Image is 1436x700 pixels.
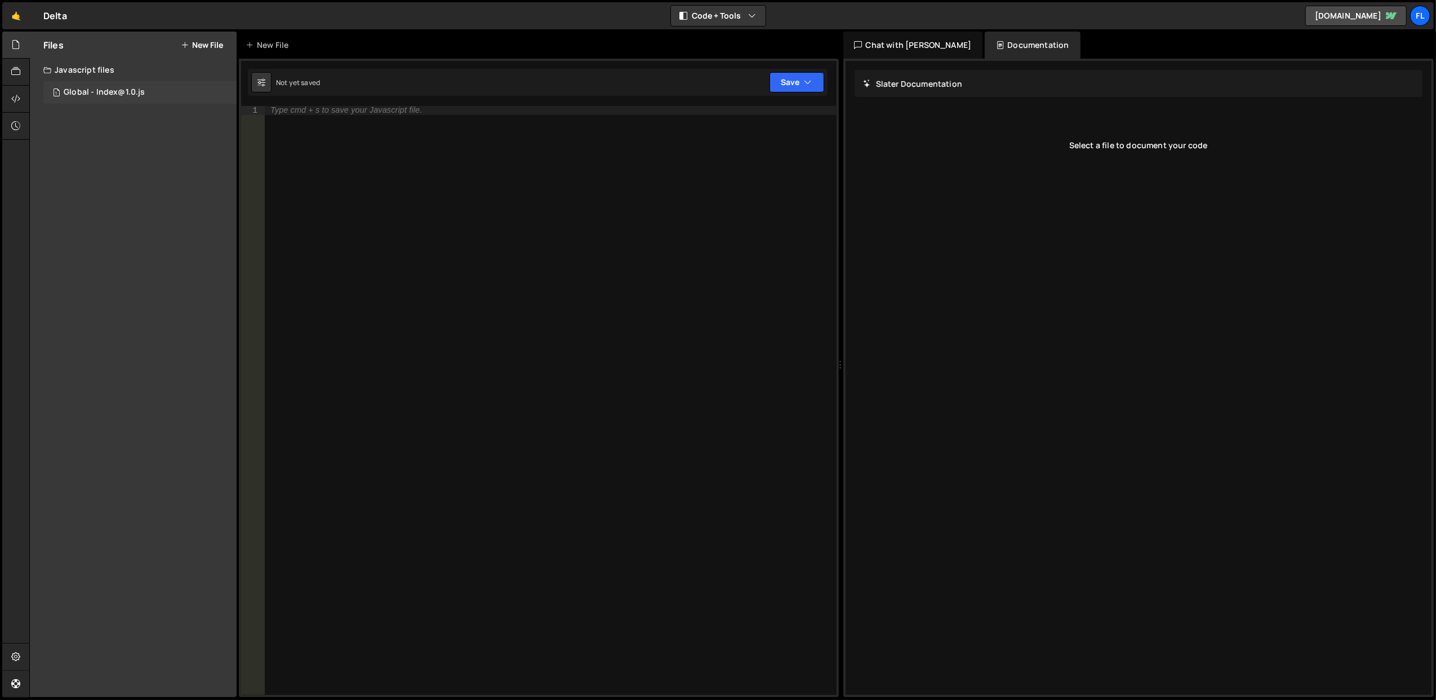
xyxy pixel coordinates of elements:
div: Chat with [PERSON_NAME] [843,32,983,59]
h2: Slater Documentation [864,78,962,89]
h2: Files [43,39,64,51]
div: 1 [241,106,265,115]
div: Type cmd + s to save your Javascript file. [270,107,422,114]
a: 🤙 [2,2,30,29]
div: Not yet saved [276,78,320,87]
div: New File [246,39,293,51]
div: Global - Index@1.0.js [64,87,145,98]
a: Fl [1410,6,1430,26]
button: Save [770,72,824,92]
button: New File [181,41,223,50]
a: [DOMAIN_NAME] [1305,6,1407,26]
button: Code + Tools [671,6,766,26]
div: 16604/45149.js [43,81,237,104]
div: Javascript files [30,59,237,81]
div: Documentation [985,32,1080,59]
span: 1 [53,89,60,98]
div: Select a file to document your code [855,123,1423,168]
div: Delta [43,9,67,23]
